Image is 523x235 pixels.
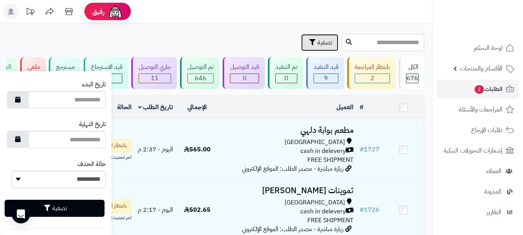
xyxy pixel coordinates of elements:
[243,74,247,83] span: 0
[360,205,379,214] a: #1726
[138,145,173,154] span: اليوم - 2:37 م
[130,57,178,89] a: جاري التوصيل 11
[230,74,259,83] div: 0
[184,205,211,214] span: 502.65
[108,4,123,19] img: ai-face.png
[21,4,40,21] a: تحديثات المنصة
[360,145,379,154] a: #1727
[77,160,106,169] label: حالة الحذف
[437,203,518,221] a: التقارير
[138,103,173,112] a: تاريخ الطلب
[406,63,418,72] div: الكل
[27,63,40,72] div: ملغي
[324,74,328,83] span: 9
[317,38,332,47] span: تصفية
[117,103,132,112] a: الحالة
[484,186,501,197] span: المدونة
[195,74,206,83] span: 646
[285,198,345,207] span: [GEOGRAPHIC_DATA]
[79,120,106,129] label: تاريخ النهاية
[360,103,364,112] a: #
[437,162,518,180] a: العملاء
[437,182,518,201] a: المدونة
[300,147,346,156] span: cash in delevery
[285,138,345,147] span: [GEOGRAPHIC_DATA]
[437,39,518,57] a: لوحة التحكم
[187,103,207,112] a: الإجمالي
[91,63,122,72] div: قيد الاسترجاع
[437,141,518,160] a: إشعارات التحويلات البنكية
[56,63,75,72] div: مسترجع
[178,57,221,89] a: تم التوصيل 646
[138,205,173,214] span: اليوم - 2:17 م
[305,57,346,89] a: قيد التنفيذ 9
[12,205,30,223] div: Open Intercom Messenger
[275,63,297,72] div: تم التنفيذ
[474,84,502,94] span: الطلبات
[487,207,501,218] span: التقارير
[437,100,518,119] a: المراجعات والأسئلة
[301,34,338,51] button: تصفية
[285,74,288,83] span: 0
[266,57,305,89] a: تم التنفيذ 0
[355,74,389,83] div: 2
[471,125,502,136] span: طلبات الإرجاع
[92,7,105,16] span: رفيق
[406,74,418,83] span: 676
[139,74,171,83] div: 11
[19,57,47,89] a: ملغي 2
[184,145,211,154] span: 565.00
[360,145,364,154] span: #
[230,63,259,72] div: قيد التوصيل
[151,74,159,83] span: 11
[5,200,105,217] button: تصفية
[221,126,353,135] h3: مطعم بوابة دلهي
[307,155,353,165] span: FREE SHIPMENT
[242,164,343,173] span: زيارة مباشرة - مصدر الطلب: الموقع الإلكتروني
[221,57,266,89] a: قيد التوصيل 0
[187,63,214,72] div: تم التوصيل
[139,63,171,72] div: جاري التوصيل
[444,145,502,156] span: إشعارات التحويلات البنكية
[459,104,502,115] span: المراجعات والأسئلة
[47,57,82,89] a: مسترجع 6
[355,63,390,72] div: بانتظار المراجعة
[307,216,353,225] span: FREE SHIPMENT
[314,74,338,83] div: 9
[370,74,374,83] span: 2
[437,80,518,98] a: الطلبات2
[475,85,484,94] span: 2
[221,186,353,195] h3: تموينات [PERSON_NAME]
[437,121,518,139] a: طلبات الإرجاع
[242,225,343,234] span: زيارة مباشرة - مصدر الطلب: الموقع الإلكتروني
[314,63,338,72] div: قيد التنفيذ
[82,80,106,89] label: تاريخ البدء
[474,43,502,53] span: لوحة التحكم
[397,57,426,89] a: الكل676
[276,74,297,83] div: 0
[346,57,397,89] a: بانتظار المراجعة 2
[300,207,346,216] span: cash in delevery
[188,74,213,83] div: 646
[360,205,364,214] span: #
[336,103,353,112] a: العميل
[486,166,501,177] span: العملاء
[82,57,130,89] a: قيد الاسترجاع 0
[460,63,502,74] span: الأقسام والمنتجات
